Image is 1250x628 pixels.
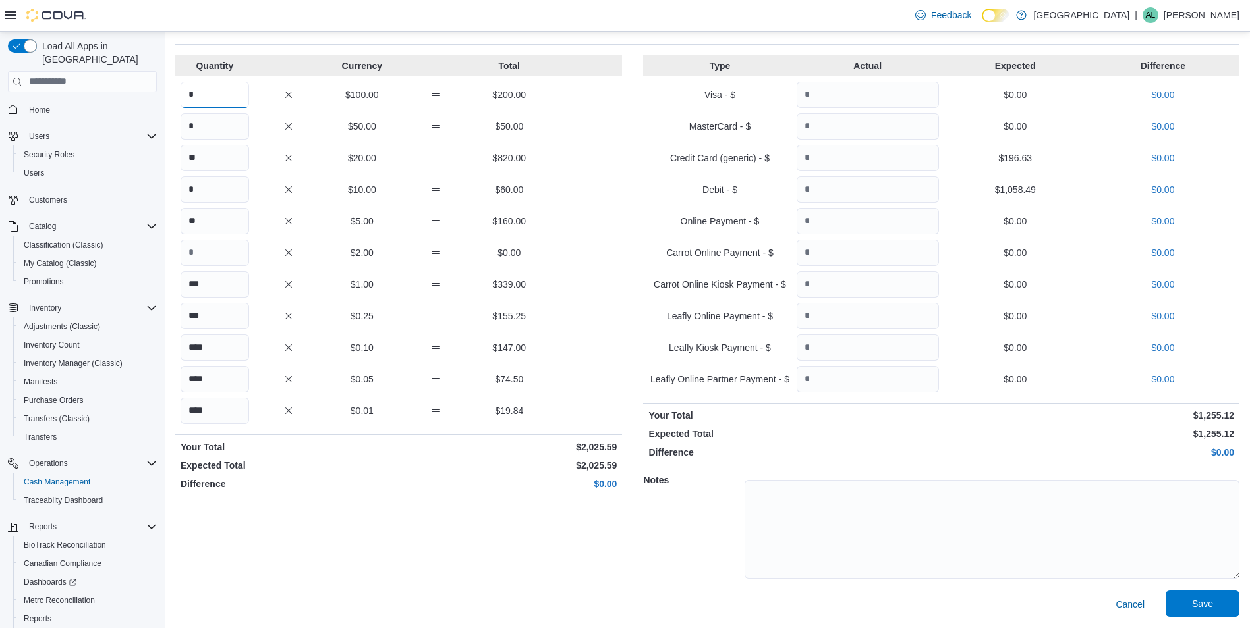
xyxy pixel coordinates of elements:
[18,165,49,181] a: Users
[13,236,162,254] button: Classification (Classic)
[1116,598,1145,611] span: Cancel
[475,278,544,291] p: $339.00
[18,319,157,334] span: Adjustments (Classic)
[327,278,396,291] p: $1.00
[13,491,162,510] button: Traceabilty Dashboard
[18,237,157,253] span: Classification (Classic)
[648,341,791,354] p: Leafly Kiosk Payment - $
[181,334,249,361] input: Quantity
[26,9,86,22] img: Cova
[24,168,44,178] span: Users
[24,258,97,269] span: My Catalog (Classic)
[1092,246,1234,259] p: $0.00
[24,358,123,369] span: Inventory Manager (Classic)
[1092,120,1234,133] p: $0.00
[327,59,396,72] p: Currency
[181,303,249,329] input: Quantity
[18,255,157,271] span: My Catalog (Classic)
[931,9,971,22] span: Feedback
[24,614,51,624] span: Reports
[18,474,157,490] span: Cash Management
[18,537,111,553] a: BioTrack Reconciliation
[797,334,939,361] input: Quantity
[1033,7,1129,23] p: [GEOGRAPHIC_DATA]
[797,113,939,140] input: Quantity
[24,519,62,535] button: Reports
[13,391,162,409] button: Purchase Orders
[18,274,69,290] a: Promotions
[797,303,939,329] input: Quantity
[1110,591,1150,617] button: Cancel
[1146,7,1156,23] span: AL
[13,573,162,591] a: Dashboards
[18,492,157,508] span: Traceabilty Dashboard
[1092,341,1234,354] p: $0.00
[24,240,103,250] span: Classification (Classic)
[181,113,249,140] input: Quantity
[475,309,544,323] p: $155.25
[181,366,249,392] input: Quantity
[944,246,1087,259] p: $0.00
[944,59,1087,72] p: Expected
[475,151,544,165] p: $820.00
[181,208,249,234] input: Quantity
[18,429,62,445] a: Transfers
[24,300,67,316] button: Inventory
[401,459,617,472] p: $2,025.59
[29,303,61,313] span: Inventory
[29,521,57,532] span: Reports
[797,59,939,72] p: Actual
[13,610,162,628] button: Reports
[944,278,1087,291] p: $0.00
[1092,215,1234,228] p: $0.00
[648,183,791,196] p: Debit - $
[29,105,50,115] span: Home
[1092,151,1234,165] p: $0.00
[37,39,157,66] span: Load All Apps in [GEOGRAPHIC_DATA]
[18,474,96,490] a: Cash Management
[18,411,95,427] a: Transfers (Classic)
[24,128,157,144] span: Users
[18,147,157,163] span: Security Roles
[181,59,249,72] p: Quantity
[181,477,396,490] p: Difference
[475,404,544,417] p: $19.84
[18,392,89,408] a: Purchase Orders
[181,459,396,472] p: Expected Total
[18,537,157,553] span: BioTrack Reconciliation
[475,59,544,72] p: Total
[648,151,791,165] p: Credit Card (generic) - $
[24,519,157,535] span: Reports
[327,88,396,101] p: $100.00
[18,165,157,181] span: Users
[475,120,544,133] p: $50.00
[24,495,103,506] span: Traceabilty Dashboard
[475,373,544,386] p: $74.50
[24,477,90,487] span: Cash Management
[18,255,102,271] a: My Catalog (Classic)
[797,176,939,203] input: Quantity
[18,556,157,571] span: Canadian Compliance
[648,120,791,133] p: MasterCard - $
[29,221,56,232] span: Catalog
[3,517,162,536] button: Reports
[24,432,57,442] span: Transfers
[1092,278,1234,291] p: $0.00
[13,164,162,182] button: Users
[1164,7,1239,23] p: [PERSON_NAME]
[24,456,73,471] button: Operations
[475,183,544,196] p: $60.00
[24,276,64,287] span: Promotions
[3,299,162,317] button: Inventory
[18,147,80,163] a: Security Roles
[18,574,157,590] span: Dashboards
[648,59,791,72] p: Type
[648,427,938,440] p: Expected Total
[24,456,157,471] span: Operations
[648,88,791,101] p: Visa - $
[1092,59,1234,72] p: Difference
[3,217,162,236] button: Catalog
[18,374,63,390] a: Manifests
[648,409,938,422] p: Your Total
[944,120,1087,133] p: $0.00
